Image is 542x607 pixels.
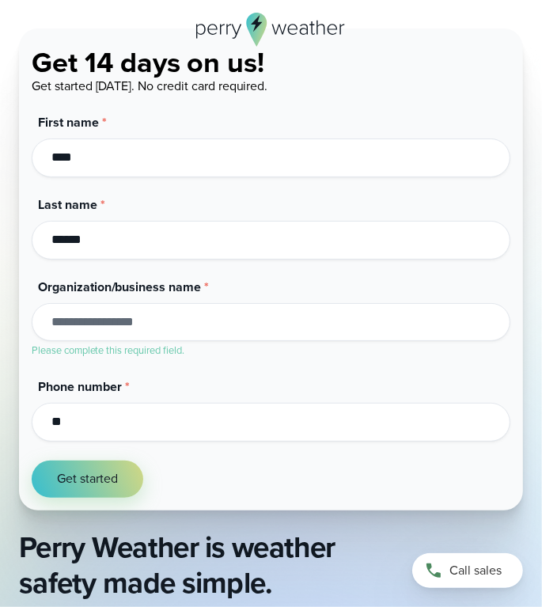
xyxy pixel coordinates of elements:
[38,278,201,296] span: Organization/business name
[32,461,143,498] button: Get started
[32,41,264,83] span: Get 14 days on us!
[32,343,184,358] label: Please complete this required field.
[412,553,523,588] a: Call sales
[19,529,523,601] h2: Perry Weather is weather safety made simple.
[38,113,99,131] span: First name
[57,470,118,488] span: Get started
[38,377,122,396] span: Phone number
[38,195,97,214] span: Last name
[449,562,502,580] span: Call sales
[32,77,267,95] span: Get started [DATE]. No credit card required.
